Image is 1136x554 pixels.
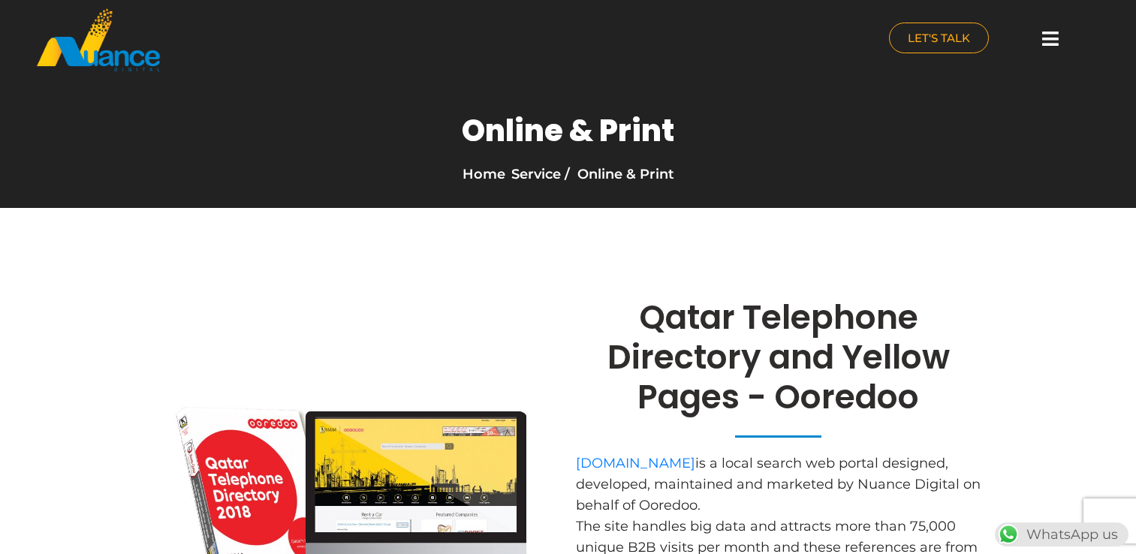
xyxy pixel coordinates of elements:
a: [DOMAIN_NAME] [576,455,695,471]
h1: Online & Print [462,113,674,149]
img: nuance-qatar_logo [35,8,161,73]
div: WhatsApp us [995,522,1128,546]
p: is a local search web portal designed, developed, maintained and marketed by Nuance Digital on be... [576,453,981,516]
li: Service [511,164,561,185]
a: nuance-qatar_logo [35,8,561,73]
img: WhatsApp [996,522,1020,546]
a: WhatsAppWhatsApp us [995,526,1128,543]
a: LET'S TALK [889,23,989,53]
a: Home [463,166,505,182]
li: Online & Print [561,164,674,185]
h2: Qatar Telephone Directory and Yellow Pages - Ooredoo [576,298,981,417]
span: LET'S TALK [908,32,970,44]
